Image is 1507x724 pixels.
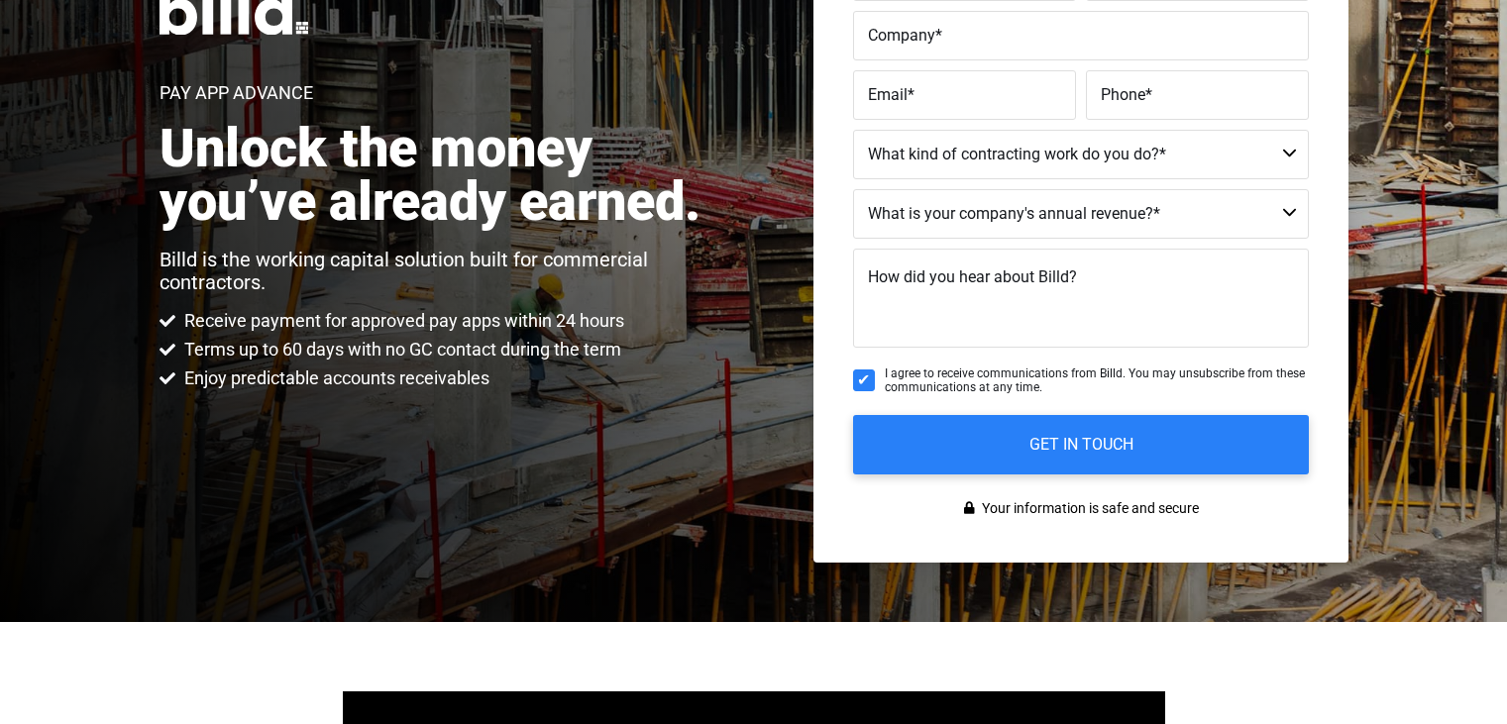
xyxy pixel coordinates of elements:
span: I agree to receive communications from Billd. You may unsubscribe from these communications at an... [885,366,1309,395]
input: I agree to receive communications from Billd. You may unsubscribe from these communications at an... [853,369,875,391]
span: Email [868,85,908,104]
span: Terms up to 60 days with no GC contact during the term [179,338,621,362]
span: Enjoy predictable accounts receivables [179,366,489,390]
h1: Pay App Advance [160,84,313,102]
h2: Unlock the money you’ve already earned. [160,122,721,229]
p: Billd is the working capital solution built for commercial contractors. [160,249,721,294]
span: Receive payment for approved pay apps within 24 hours [179,309,624,333]
span: Your information is safe and secure [977,494,1199,523]
input: GET IN TOUCH [853,415,1309,474]
span: Phone [1101,85,1145,104]
span: Company [868,26,935,45]
span: How did you hear about Billd? [868,267,1077,286]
